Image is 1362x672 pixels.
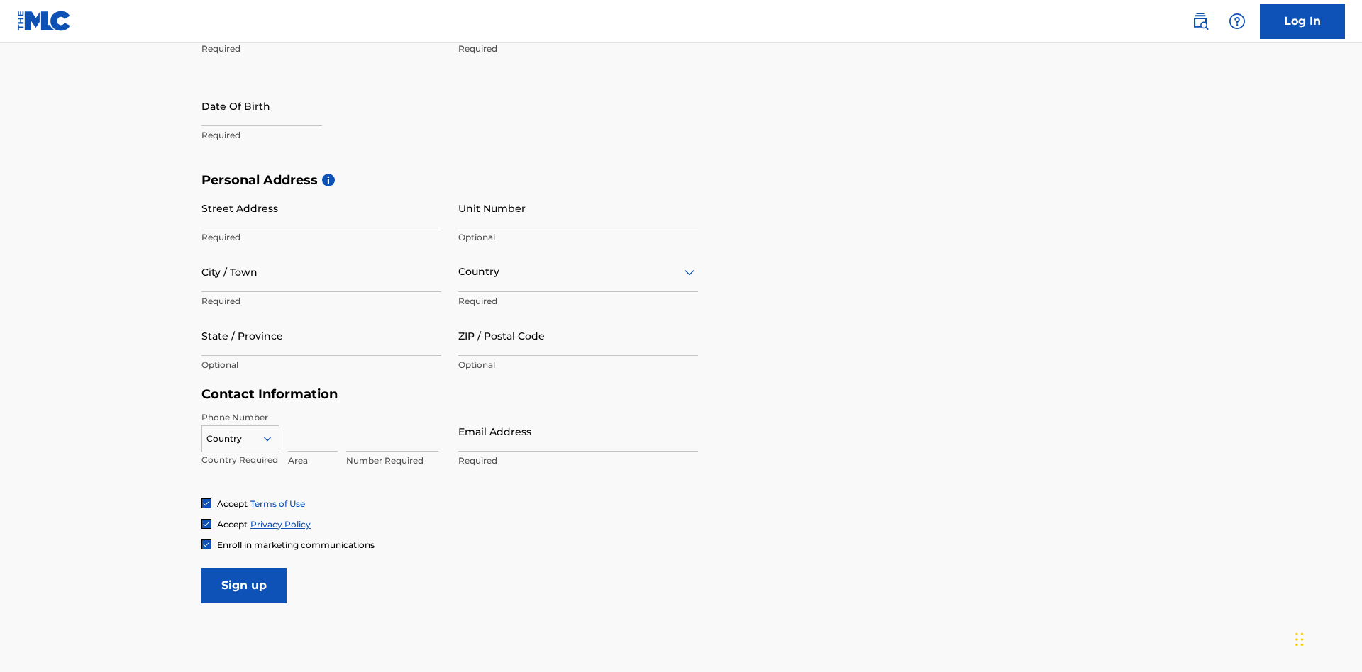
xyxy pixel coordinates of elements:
[202,540,211,549] img: checkbox
[201,129,441,142] p: Required
[458,454,698,467] p: Required
[250,498,305,509] a: Terms of Use
[201,359,441,371] p: Optional
[1291,604,1362,672] iframe: Chat Widget
[217,519,248,530] span: Accept
[201,454,279,466] p: Country Required
[17,11,72,31] img: MLC Logo
[322,174,335,186] span: i
[250,519,311,530] a: Privacy Policy
[201,295,441,308] p: Required
[458,231,698,244] p: Optional
[458,43,698,55] p: Required
[346,454,438,467] p: Number Required
[201,231,441,244] p: Required
[458,295,698,308] p: Required
[217,539,375,550] span: Enroll in marketing communications
[202,499,211,508] img: checkbox
[458,359,698,371] p: Optional
[201,386,698,403] h5: Contact Information
[1260,4,1345,39] a: Log In
[201,172,1161,189] h5: Personal Address
[1223,7,1251,35] div: Help
[1229,13,1246,30] img: help
[1186,7,1214,35] a: Public Search
[1295,618,1304,661] div: Drag
[1192,13,1209,30] img: search
[202,520,211,528] img: checkbox
[288,454,338,467] p: Area
[201,568,287,603] input: Sign up
[201,43,441,55] p: Required
[217,498,248,509] span: Accept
